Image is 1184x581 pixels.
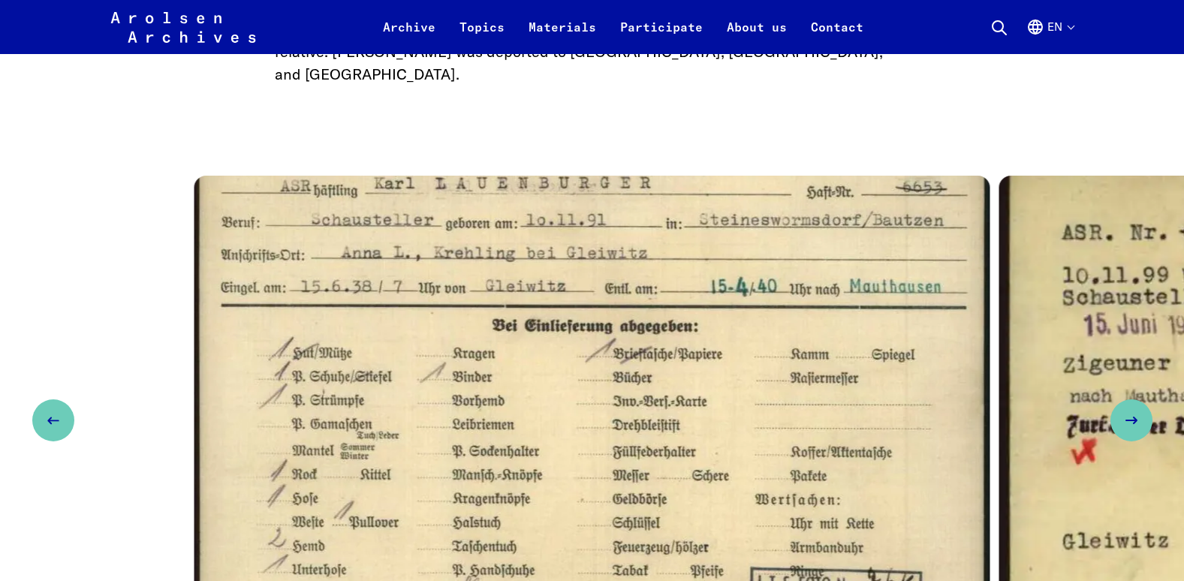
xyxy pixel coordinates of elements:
[799,18,875,54] a: Contact
[1110,399,1152,441] button: Next slide
[608,18,715,54] a: Participate
[371,9,875,45] nav: Primary
[32,399,74,441] button: Previous slide
[517,18,608,54] a: Materials
[1026,18,1074,54] button: English, language selection
[715,18,799,54] a: About us
[447,18,517,54] a: Topics
[371,18,447,54] a: Archive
